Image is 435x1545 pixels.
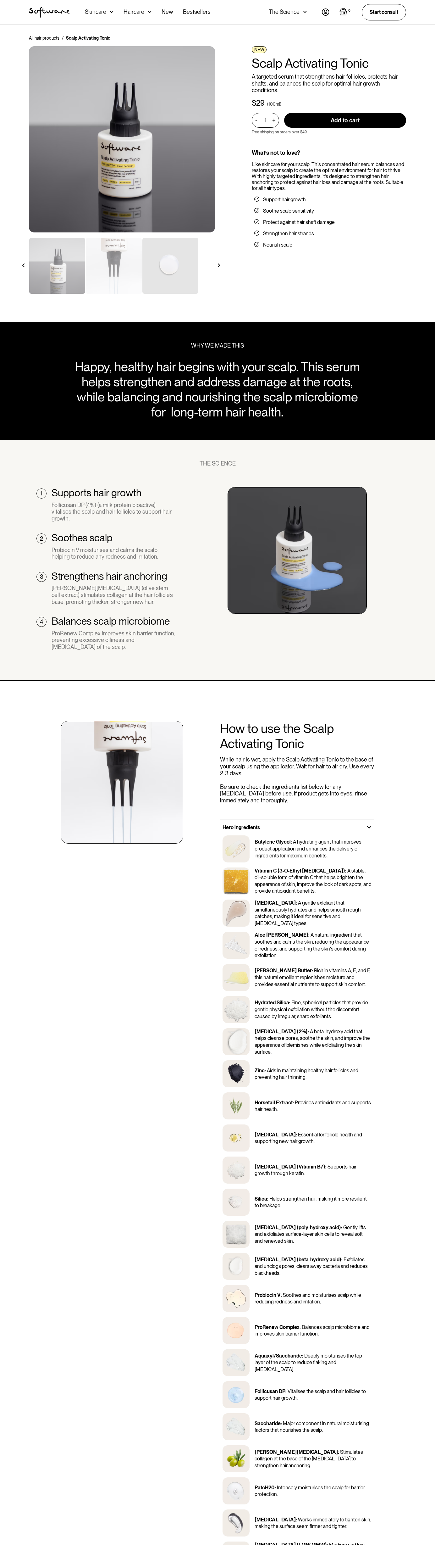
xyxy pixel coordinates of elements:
[300,1324,301,1330] p: :
[296,1132,297,1138] p: :
[267,101,281,107] div: (100ml)
[52,547,176,560] div: Probiocin V moisturises and calms the scalp, helping to reduce any redness and irritation.
[124,9,144,15] div: Haircare
[296,1517,297,1523] p: :
[110,9,113,15] img: arrow down
[21,263,25,267] img: arrow left
[270,117,277,124] div: +
[255,1420,369,1433] p: Major component in natural moisturising factors that nourishes the scalp.
[252,149,406,156] div: What’s not to love?
[338,1449,339,1455] p: :
[255,1000,289,1006] p: Hydrated Silica
[255,1100,293,1106] p: Horsetail Extract
[252,46,267,53] div: NEW
[52,502,176,522] div: Follicusan DP (4%) (a milk protein bioactive) vitalises the scalp and hair follicles to support h...
[255,1388,285,1394] p: Follicusan DP
[325,1164,327,1170] p: :
[148,9,151,15] img: arrow down
[255,1224,366,1244] p: Gently lifts and exfoliates surface-layer skin cells to reveal soft and renewed skin.
[254,219,404,226] li: Protect against hair shaft damage
[302,1353,303,1359] p: :
[284,113,406,128] input: Add to cart
[255,1132,296,1138] p: [MEDICAL_DATA]
[68,359,366,420] div: Happy, healthy hair begins with your scalp. This serum helps strengthen and address damage at the...
[303,9,307,15] img: arrow down
[255,1164,325,1170] p: [MEDICAL_DATA] (Vitamin B7)
[267,1196,268,1202] p: :
[40,535,43,542] div: 2
[255,1388,366,1401] p: Vitalises the scalp and hair follicles to support hair growth.
[339,8,352,17] a: Open cart
[255,1196,267,1202] p: Silica
[191,342,244,349] div: WHY WE MADE THIS
[52,570,167,582] h2: Strengthens hair anchoring
[341,1224,342,1230] p: :
[254,197,404,203] li: Support hair growth
[220,756,374,804] p: While hair is wet, apply the Scalp Activating Tonic to the base of your scalp using the applicato...
[255,1485,275,1491] p: PatcH20
[52,532,113,544] h2: Soothes scalp
[220,721,374,751] h2: How to use the Scalp Activating Tonic
[255,1292,281,1298] p: Probiocin V
[289,1000,290,1006] p: :
[255,1324,300,1330] p: ProRenew Complex
[252,130,307,134] p: Free shipping on orders over $49
[29,7,70,18] img: Software Logo
[255,1517,296,1523] p: [MEDICAL_DATA]
[254,208,404,214] li: Soothe scalp sensitivity
[308,1029,309,1035] p: :
[40,573,43,580] div: 3
[308,932,310,938] p: :
[275,1485,276,1491] p: :
[255,932,308,938] p: Aloe [PERSON_NAME]
[296,900,297,906] p: :
[255,1257,368,1276] p: Exfoliates and unclogs pores, clears away bacteria and reduces blackheads.
[40,618,43,625] div: 4
[52,630,176,650] div: ProRenew Complex improves skin barrier function, preventing excessive oiliness and [MEDICAL_DATA]...
[255,1068,265,1074] p: Zinc
[254,242,404,248] li: Nourish scalp
[285,1388,287,1394] p: :
[347,8,352,14] div: 0
[252,99,256,108] div: $
[41,490,42,497] div: 1
[291,839,292,845] p: :
[254,231,404,237] li: Strengthen hair strands
[312,968,313,973] p: :
[269,9,300,15] div: The Science
[256,99,265,108] div: 29
[29,35,59,41] a: All hair products
[341,1257,343,1263] p: :
[255,839,361,858] p: A hydrating agent that improves product application and enhances the delivery of ingredients for ...
[255,1068,358,1080] p: Aids in maintaining healthy hair follicles and preventing hair thinning.
[362,4,406,20] a: Start consult
[255,117,259,124] div: -
[85,9,106,15] div: Skincare
[52,487,141,499] h2: Supports hair growth
[252,161,406,192] div: Like skincare for your scalp. This concentrated hair serum balances and restores your scalp to cr...
[255,1196,367,1209] p: Helps strengthen hair, making it more resilient to breakage.
[255,900,296,906] p: [MEDICAL_DATA]
[255,968,370,987] p: Rich in vitamins A, E, and F, this natural emollient replenishes moisture and provides essential ...
[265,1068,266,1074] p: :
[255,900,361,926] p: A gentle exfoliant that simultaneously hydrates and helps smooth rough patches, making it ideal f...
[255,932,369,958] p: A natural ingredient that soothes and calms the skin, reducing the appearance of redness, and sup...
[255,1224,341,1230] p: [MEDICAL_DATA] (poly-hydroxy acid)
[345,868,346,874] p: :
[223,824,260,830] h3: Hero ingredients
[255,1353,362,1372] p: Deeply moisturises the top layer of the scalp to reduce flaking and [MEDICAL_DATA].
[66,35,110,41] div: Scalp Activating Tonic
[255,1449,363,1469] p: Stimulates collagen at the base of the [MEDICAL_DATA] to strengthen hair anchoring.
[255,1132,362,1145] p: Essential for follicle health and supporting new hair growth.
[52,585,176,605] div: [PERSON_NAME][MEDICAL_DATA] (olive stem cell extract) stimulates collagen at the hair follicle’s ...
[255,1257,341,1263] p: [MEDICAL_DATA] (beta-hydroxy acid)
[255,839,291,845] p: Butylene Glycol
[255,968,312,973] p: [PERSON_NAME] Butter
[217,263,221,267] img: arrow right
[255,1029,308,1035] p: [MEDICAL_DATA] (2%)
[255,1353,302,1359] p: Aquaxyl/Saccharide
[255,1292,361,1305] p: Soothes and moisturises scalp while reducing redness and irritation.
[281,1292,282,1298] p: :
[255,1324,370,1337] p: Balances scalp microbiome and improves skin barrier function.
[252,73,406,94] p: A targeted serum that strengthens hair follicles, protects hair shafts, and balances the scalp fo...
